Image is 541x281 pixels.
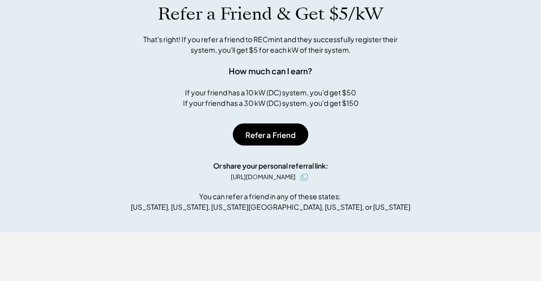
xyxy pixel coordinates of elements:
[183,87,358,108] div: If your friend has a 10 kW (DC) system, you'd get $50 If your friend has a 30 kW (DC) system, you...
[131,191,410,212] div: You can refer a friend in any of these states: [US_STATE], [US_STATE], [US_STATE][GEOGRAPHIC_DATA...
[158,4,383,25] h1: Refer a Friend & Get $5/kW
[233,123,308,146] button: Refer a Friend
[132,34,409,55] div: That's right! If you refer a friend to RECmint and they successfully register their system, you'l...
[231,173,296,182] div: [URL][DOMAIN_NAME]
[213,161,328,171] div: Or share your personal referral link:
[298,171,310,183] button: click to copy
[229,65,312,77] div: How much can I earn?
